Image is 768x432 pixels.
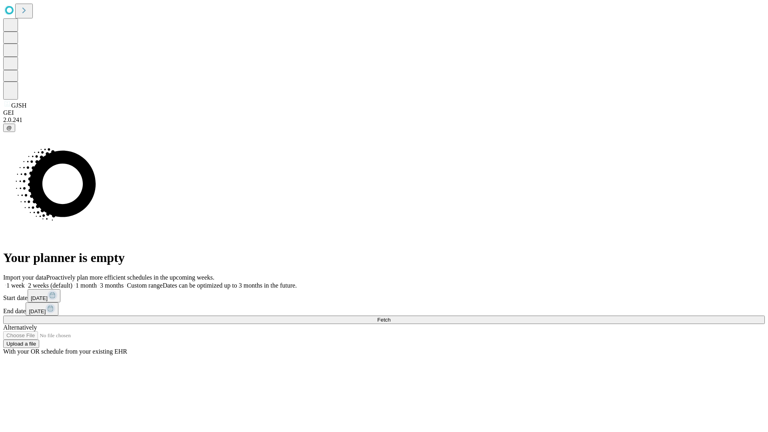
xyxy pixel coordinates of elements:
div: End date [3,302,765,316]
h1: Your planner is empty [3,250,765,265]
span: With your OR schedule from your existing EHR [3,348,127,355]
span: Dates can be optimized up to 3 months in the future. [163,282,297,289]
span: 1 month [76,282,97,289]
button: [DATE] [28,289,60,302]
button: Fetch [3,316,765,324]
span: 1 week [6,282,25,289]
span: Alternatively [3,324,37,331]
div: Start date [3,289,765,302]
span: Custom range [127,282,162,289]
button: [DATE] [26,302,58,316]
span: [DATE] [29,308,46,314]
div: GEI [3,109,765,116]
span: [DATE] [31,295,48,301]
span: GJSH [11,102,26,109]
span: @ [6,125,12,131]
span: 3 months [100,282,124,289]
button: @ [3,124,15,132]
div: 2.0.241 [3,116,765,124]
span: Proactively plan more efficient schedules in the upcoming weeks. [46,274,214,281]
span: Fetch [377,317,390,323]
button: Upload a file [3,340,39,348]
span: Import your data [3,274,46,281]
span: 2 weeks (default) [28,282,72,289]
